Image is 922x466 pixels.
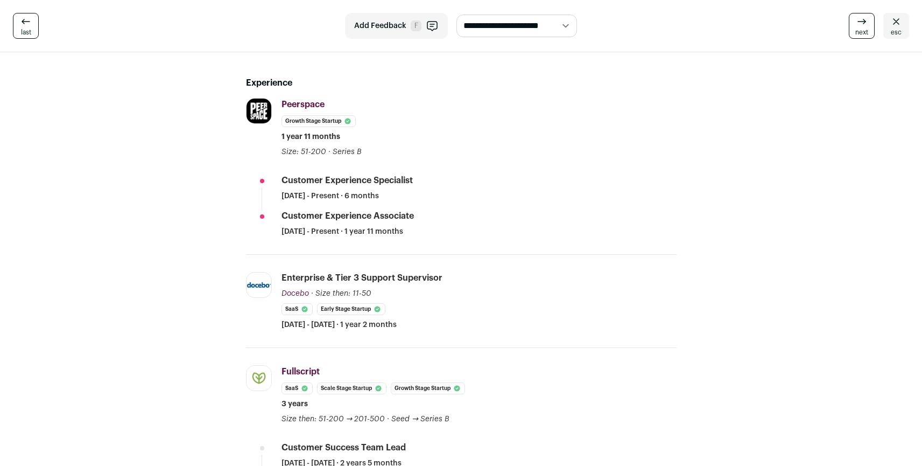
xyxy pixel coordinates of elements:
[855,28,868,37] span: next
[281,226,403,237] span: [DATE] - Present · 1 year 11 months
[281,367,320,376] span: Fullscript
[387,414,389,425] span: ·
[281,415,385,423] span: Size then: 51-200 → 201-500
[281,303,313,315] li: SaaS
[21,28,31,37] span: last
[247,281,271,289] img: 0e238311ec13779814117ca176cbd43dbd9bc8b2fc6a08c5257dcef6b0528f74.jpg
[281,272,442,284] div: Enterprise & Tier 3 Support Supervisor
[246,76,677,89] h2: Experience
[281,210,414,222] div: Customer Experience Associate
[354,20,406,31] span: Add Feedback
[317,303,385,315] li: Early Stage Startup
[281,148,326,156] span: Size: 51-200
[281,191,379,201] span: [DATE] - Present · 6 months
[247,99,271,123] img: cdb0f9fb983da358a2d98d430f94751112093f2ae226d08f0cbec223c55ffe56.png
[281,319,397,330] span: [DATE] - [DATE] · 1 year 2 months
[281,290,309,297] span: Docebo
[345,13,448,39] button: Add Feedback F
[891,28,902,37] span: esc
[849,13,875,39] a: next
[333,148,362,156] span: Series B
[281,175,413,186] div: Customer Experience Specialist
[281,100,325,109] span: Peerspace
[317,382,386,394] li: Scale Stage Startup
[247,366,271,391] img: 2bc50d8881e988b75fb5b6fbc8f29a565f10ca38a5b4ded9253992efc08122f0.png
[281,115,356,127] li: Growth Stage Startup
[281,442,406,454] div: Customer Success Team Lead
[311,290,371,297] span: · Size then: 11-50
[13,13,39,39] a: last
[391,382,465,394] li: Growth Stage Startup
[883,13,909,39] a: esc
[281,382,313,394] li: SaaS
[328,147,330,157] span: ·
[391,415,449,423] span: Seed → Series B
[281,399,308,409] span: 3 years
[411,20,421,31] span: F
[281,131,340,142] span: 1 year 11 months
